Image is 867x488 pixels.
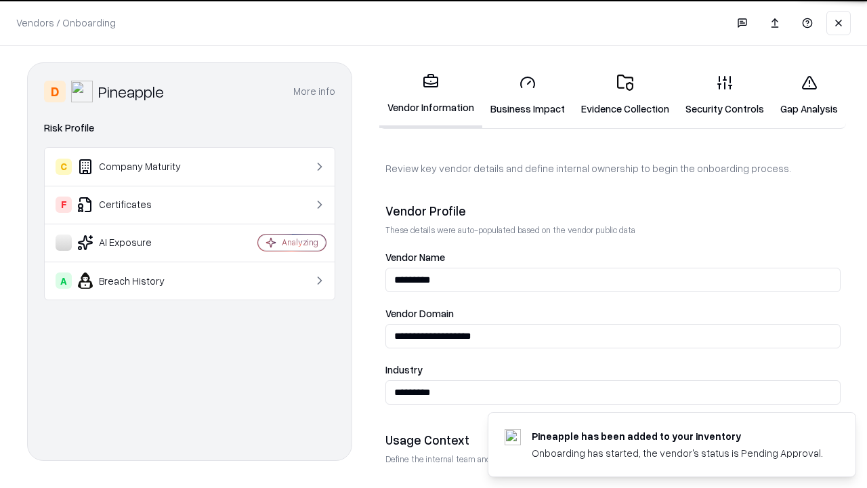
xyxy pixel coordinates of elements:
[385,308,841,319] label: Vendor Domain
[56,235,217,251] div: AI Exposure
[385,161,841,176] p: Review key vendor details and define internal ownership to begin the onboarding process.
[385,224,841,236] p: These details were auto-populated based on the vendor public data
[293,79,335,104] button: More info
[56,197,217,213] div: Certificates
[71,81,93,102] img: Pineapple
[56,159,72,175] div: C
[385,203,841,219] div: Vendor Profile
[505,429,521,445] img: pineappleenergy.com
[379,62,482,128] a: Vendor Information
[44,120,335,136] div: Risk Profile
[44,81,66,102] div: D
[16,16,116,30] p: Vendors / Onboarding
[573,64,677,127] a: Evidence Collection
[385,453,841,465] p: Define the internal team and reason for using this vendor. This helps assess business relevance a...
[98,81,164,102] div: Pineapple
[677,64,772,127] a: Security Controls
[56,272,72,289] div: A
[385,252,841,262] label: Vendor Name
[482,64,573,127] a: Business Impact
[532,446,823,460] div: Onboarding has started, the vendor's status is Pending Approval.
[532,429,823,443] div: Pineapple has been added to your inventory
[385,432,841,448] div: Usage Context
[56,197,72,213] div: F
[772,64,846,127] a: Gap Analysis
[56,272,217,289] div: Breach History
[56,159,217,175] div: Company Maturity
[282,237,318,248] div: Analyzing
[385,365,841,375] label: Industry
